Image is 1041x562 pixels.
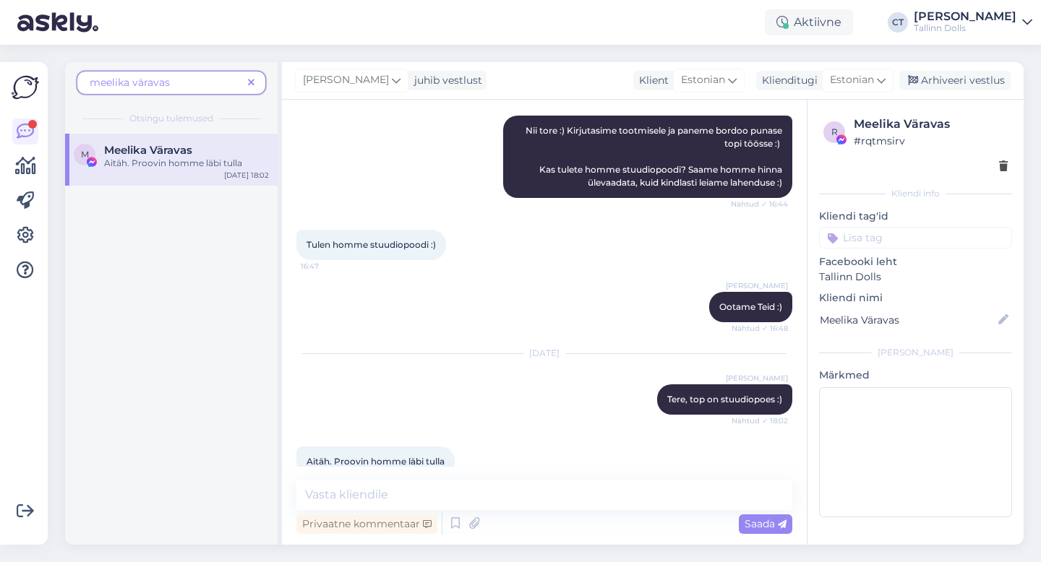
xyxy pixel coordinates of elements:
a: [PERSON_NAME]Tallinn Dolls [914,11,1032,34]
span: Nii tore :) Kirjutasime tootmisele ja paneme bordoo punase topi töösse :) Kas tulete homme stuudi... [526,125,784,188]
p: Märkmed [819,368,1012,383]
span: Tulen homme stuudiopoodi :) [307,239,436,250]
div: CT [888,12,908,33]
p: Tallinn Dolls [819,269,1012,285]
span: [PERSON_NAME] [303,72,389,88]
span: Meelika Väravas [104,144,192,157]
p: Kliendi tag'id [819,209,1012,224]
span: Nähtud ✓ 16:48 [732,323,788,334]
span: Aitäh. Proovin homme läbi tulla [307,456,445,467]
span: Saada [745,517,787,530]
input: Lisa tag [819,227,1012,248]
div: [PERSON_NAME] [819,346,1012,359]
div: Kliendi info [819,187,1012,200]
div: Meelika Väravas [854,116,1008,133]
span: M [81,149,89,160]
span: Estonian [830,72,874,88]
span: meelika väravas [90,76,170,89]
span: Estonian [681,72,725,88]
div: Klienditugi [756,73,818,88]
div: [PERSON_NAME] [914,11,1016,22]
p: Kliendi nimi [819,290,1012,306]
span: Ootame Teid :) [719,301,782,312]
div: Aktiivne [765,9,853,35]
input: Lisa nimi [820,312,995,328]
img: Askly Logo [12,74,39,101]
span: [PERSON_NAME] [726,373,788,384]
span: 16:47 [301,261,355,272]
div: # rqtmsirv [854,133,1008,149]
div: Privaatne kommentaar [296,514,437,534]
div: Tallinn Dolls [914,22,1016,34]
p: Facebooki leht [819,254,1012,269]
span: Nähtud ✓ 18:02 [732,415,788,426]
div: Aitäh. Proovin homme läbi tulla [104,157,269,170]
span: Tere, top on stuudiopoes :) [667,394,782,405]
span: r [831,126,838,137]
div: [DATE] 18:02 [224,170,269,181]
div: juhib vestlust [408,73,482,88]
div: Klient [633,73,669,88]
span: Nähtud ✓ 16:44 [731,199,788,209]
div: Arhiveeri vestlus [899,71,1011,90]
span: Otsingu tulemused [129,112,213,125]
div: [DATE] [296,347,792,360]
span: [PERSON_NAME] [726,280,788,291]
